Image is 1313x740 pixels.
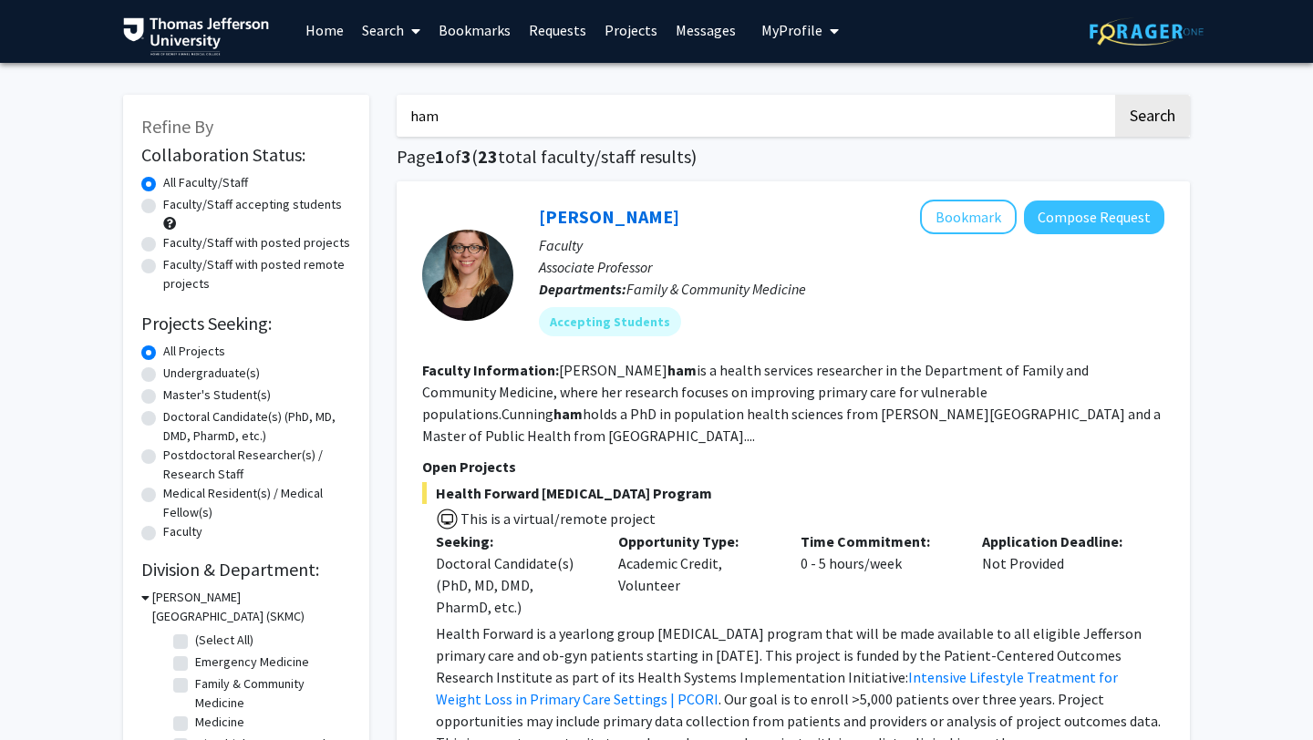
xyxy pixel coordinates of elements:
label: Medical Resident(s) / Medical Fellow(s) [163,484,351,522]
h1: Page of ( total faculty/staff results) [397,146,1190,168]
p: Associate Professor [539,256,1164,278]
label: (Select All) [195,631,253,650]
h2: Collaboration Status: [141,144,351,166]
p: Open Projects [422,456,1164,478]
span: 23 [478,145,498,168]
b: ham [553,405,583,423]
h2: Projects Seeking: [141,313,351,334]
label: Faculty [163,522,202,541]
label: Medicine [195,713,244,732]
label: Undergraduate(s) [163,364,260,383]
p: Application Deadline: [982,530,1137,552]
label: Master's Student(s) [163,385,271,405]
h2: Division & Department: [141,559,351,581]
label: Emergency Medicine [195,653,309,672]
input: Search Keywords [397,95,1112,137]
label: Faculty/Staff with posted remote projects [163,255,351,293]
span: This is a virtual/remote project [459,509,656,528]
div: Not Provided [968,530,1151,618]
span: My Profile [761,21,822,39]
button: Compose Request to Amy Cunningham [1024,200,1164,234]
div: Doctoral Candidate(s) (PhD, MD, DMD, PharmD, etc.) [436,552,591,618]
button: Add Amy Cunningham to Bookmarks [920,200,1017,234]
b: Departments: [539,280,626,298]
p: Time Commitment: [801,530,956,552]
div: 0 - 5 hours/week [787,530,969,618]
label: Faculty/Staff accepting students [163,195,342,214]
button: Search [1115,95,1190,137]
iframe: Chat [14,658,78,726]
h3: [PERSON_NAME][GEOGRAPHIC_DATA] (SKMC) [152,588,351,626]
label: All Projects [163,342,225,361]
label: All Faculty/Staff [163,173,248,192]
fg-read-more: [PERSON_NAME] is a health services researcher in the Department of Family and Community Medicine,... [422,361,1161,445]
span: Refine By [141,115,213,138]
p: Seeking: [436,530,591,552]
b: Faculty Information: [422,361,559,379]
img: ForagerOne Logo [1090,17,1204,46]
a: [PERSON_NAME] [539,205,679,228]
span: Family & Community Medicine [626,280,806,298]
p: Faculty [539,234,1164,256]
mat-chip: Accepting Students [539,307,681,336]
img: Thomas Jefferson University Logo [123,17,269,56]
p: Opportunity Type: [618,530,773,552]
a: Intensive Lifestyle Treatment for Weight Loss in Primary Care Settings | PCORI [436,668,1118,708]
span: 3 [461,145,471,168]
label: Faculty/Staff with posted projects [163,233,350,252]
label: Postdoctoral Researcher(s) / Research Staff [163,446,351,484]
label: Doctoral Candidate(s) (PhD, MD, DMD, PharmD, etc.) [163,407,351,446]
span: 1 [435,145,445,168]
label: Family & Community Medicine [195,674,346,713]
span: Health Forward [MEDICAL_DATA] Program [422,482,1164,504]
b: ham [667,361,697,379]
div: Academic Credit, Volunteer [605,530,787,618]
